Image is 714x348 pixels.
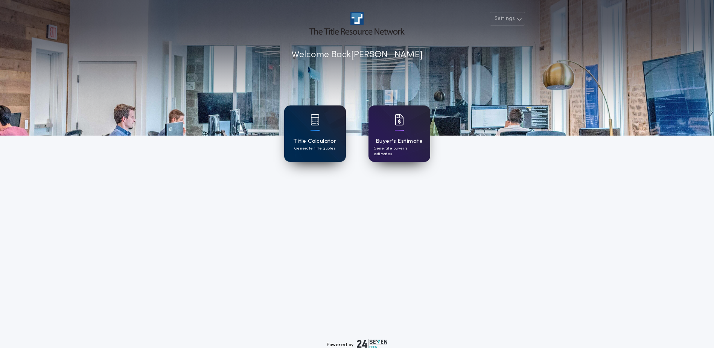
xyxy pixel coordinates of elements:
img: card icon [395,114,404,125]
button: Settings [490,12,525,26]
a: card iconBuyer's EstimateGenerate buyer's estimates [368,105,430,162]
h1: Title Calculator [293,137,336,146]
p: Generate title quotes [294,146,335,151]
img: card icon [311,114,320,125]
a: card iconTitle CalculatorGenerate title quotes [284,105,346,162]
img: account-logo [309,12,404,35]
p: Generate buyer's estimates [374,146,425,157]
h1: Buyer's Estimate [376,137,423,146]
p: Welcome Back [PERSON_NAME] [291,48,423,62]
